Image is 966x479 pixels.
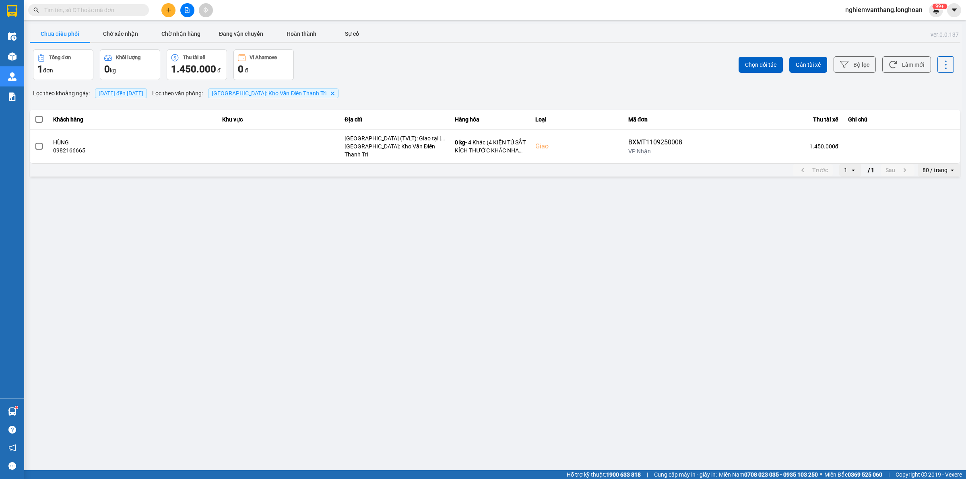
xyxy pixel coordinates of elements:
[793,164,833,176] button: previous page. current page 1 / 1
[217,110,340,130] th: Khu vực
[184,7,190,13] span: file-add
[180,3,194,17] button: file-add
[30,26,90,42] button: Chưa điều phối
[330,91,335,96] svg: Delete
[99,90,143,97] span: 14/09/2025 đến 14/09/2025
[932,4,947,9] sup: 483
[8,407,17,416] img: warehouse-icon
[744,471,818,478] strong: 0708 023 035 - 0935 103 250
[8,32,17,41] img: warehouse-icon
[33,89,90,98] span: Lọc theo khoảng ngày :
[654,470,717,479] span: Cung cấp máy in - giấy in:
[455,138,526,154] div: - 4 Khác (4 KIỆN TỦ SẮT KÍCH THƯỚC KHÁC NHAU BỌC XỐP NỔ )
[332,26,372,42] button: Sự cố
[49,55,71,60] div: Tổng đơn
[104,64,110,75] span: 0
[881,164,914,176] button: next page. current page 1 / 1
[923,166,947,174] div: 80 / trang
[951,6,958,14] span: caret-down
[7,5,17,17] img: logo-vxr
[238,64,244,75] span: 0
[37,63,89,76] div: đơn
[745,61,776,69] span: Chọn đối tác
[8,444,16,452] span: notification
[567,470,641,479] span: Hỗ trợ kỹ thuật:
[171,63,223,76] div: đ
[450,110,530,130] th: Hàng hóa
[208,88,339,98] span: Hà Nội: Kho Văn Điển Thanh Trì, close by backspace
[53,138,213,146] div: HÙNG
[8,52,17,61] img: warehouse-icon
[15,406,18,409] sup: 1
[238,63,289,76] div: đ
[151,26,211,42] button: Chờ nhận hàng
[8,462,16,470] span: message
[152,89,203,98] span: Lọc theo văn phòng :
[824,470,882,479] span: Miền Bắc
[623,110,687,130] th: Mã đơn
[789,57,827,73] button: Gán tài xế
[848,471,882,478] strong: 0369 525 060
[271,26,332,42] button: Hoàn thành
[340,110,450,130] th: Địa chỉ
[203,7,208,13] span: aim
[606,471,641,478] strong: 1900 633 818
[53,146,213,154] div: 0982166665
[692,115,838,124] div: Thu tài xế
[116,55,140,60] div: Khối lượng
[104,63,156,76] div: kg
[868,165,874,175] span: / 1
[95,88,147,98] span: [DATE] đến [DATE]
[37,64,43,75] span: 1
[948,166,949,174] input: Selected 80 / trang.
[345,134,445,142] div: [GEOGRAPHIC_DATA] (TVLT): Giao tại [GEOGRAPHIC_DATA] [GEOGRAPHIC_DATA]
[48,110,218,130] th: Khách hàng
[882,56,931,73] button: Làm mới
[8,72,17,81] img: warehouse-icon
[796,61,821,69] span: Gán tài xế
[33,7,39,13] span: search
[44,6,139,14] input: Tìm tên, số ĐT hoặc mã đơn
[345,142,445,158] div: [GEOGRAPHIC_DATA]: Kho Văn Điển Thanh Trì
[8,426,16,434] span: question-circle
[843,110,960,130] th: Ghi chú
[888,470,890,479] span: |
[647,470,648,479] span: |
[949,167,956,173] svg: open
[161,3,175,17] button: plus
[33,49,93,80] button: Tổng đơn1đơn
[839,5,929,15] span: nghiemvanthang.longhoan
[166,7,171,13] span: plus
[921,472,927,477] span: copyright
[212,90,327,97] span: Hà Nội: Kho Văn Điển Thanh Trì
[834,56,876,73] button: Bộ lọc
[211,26,271,42] button: Đang vận chuyển
[850,167,857,173] svg: open
[628,147,682,155] div: VP Nhận
[933,6,940,14] img: icon-new-feature
[250,55,277,60] div: Ví Ahamove
[90,26,151,42] button: Chờ xác nhận
[233,49,294,80] button: Ví Ahamove0 đ
[530,110,623,130] th: Loại
[719,470,818,479] span: Miền Nam
[739,57,783,73] button: Chọn đối tác
[455,139,465,146] span: 0 kg
[167,49,227,80] button: Thu tài xế1.450.000 đ
[628,138,682,147] div: BXMT1109250008
[692,142,838,150] div: 1.450.000 đ
[199,3,213,17] button: aim
[820,473,822,476] span: ⚪️
[171,64,216,75] span: 1.450.000
[947,3,961,17] button: caret-down
[535,142,619,151] div: Giao
[844,166,847,174] div: 1
[8,93,17,101] img: solution-icon
[183,55,205,60] div: Thu tài xế
[100,49,160,80] button: Khối lượng0kg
